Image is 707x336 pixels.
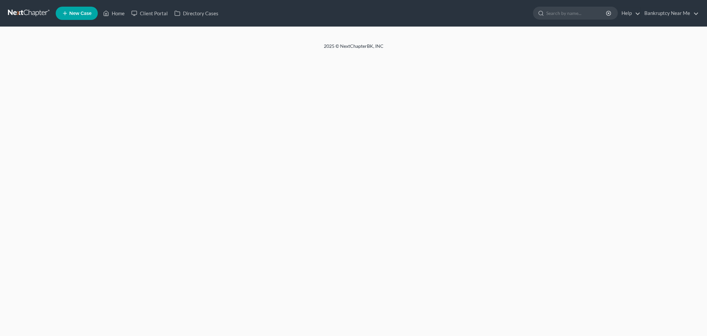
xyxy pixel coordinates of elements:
[171,7,222,19] a: Directory Cases
[100,7,128,19] a: Home
[641,7,699,19] a: Bankruptcy Near Me
[546,7,607,19] input: Search by name...
[165,43,543,55] div: 2025 © NextChapterBK, INC
[69,11,91,16] span: New Case
[618,7,640,19] a: Help
[128,7,171,19] a: Client Portal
